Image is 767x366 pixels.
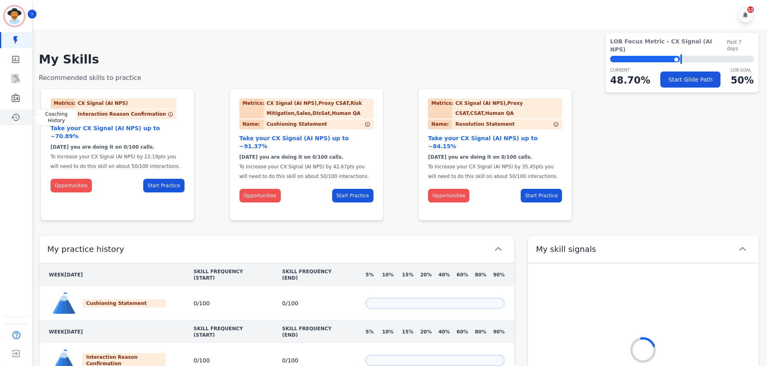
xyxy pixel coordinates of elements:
button: Opportunities [239,189,281,202]
p: LOB Goal [731,67,754,73]
span: [DATE] you are doing it on 0/100 calls. [51,144,154,150]
span: 0 / 100 [194,357,210,364]
div: Name: [239,119,264,129]
svg: chevron up [738,244,747,254]
div: ⬤ [610,56,680,62]
button: My practice history chevron up [39,235,515,263]
span: 0 / 100 [282,357,298,364]
th: SKILL FREQUENCY (START) [184,264,273,286]
span: Recommended skills to practice [39,74,141,82]
span: Past 7 days [727,39,754,52]
button: Start Practice [143,179,185,192]
span: To Increase your CX Signal (AI NPS) by 35.45pts you will need to do this skill on about 50/100 in... [428,164,558,179]
div: CX Signal (AI NPS),Proxy CSAT,Risk Mitigation,Sales,DisSat,Human QA [267,98,373,119]
div: Name: [428,119,452,129]
div: 12 [747,6,754,13]
span: My skill signals [536,243,596,255]
th: SKILL FREQUENCY (END) [272,321,356,344]
div: Metrics: [51,98,75,108]
th: WEEK [DATE] [39,321,184,344]
button: My skill signals chevron up [528,235,759,263]
div: Resolution Statement [428,119,515,129]
span: 0 / 100 [282,300,298,307]
div: Take your CX Signal (AI NPS) up to ~91.37% [239,134,373,150]
th: WEEK [DATE] [39,264,184,286]
button: Opportunities [428,189,469,202]
th: SKILL FREQUENCY (END) [272,264,356,286]
span: 0 / 100 [194,300,210,307]
div: Cushioning Statement [239,119,327,129]
div: Take your CX Signal (AI NPS) up to ~70.89% [51,124,185,140]
div: Cushioning Statement [82,299,166,307]
div: CX Signal (AI NPS) [78,98,131,108]
span: To Increase your CX Signal (AI NPS) by 42.67pts you will need to do this skill on about 50/100 in... [239,164,369,179]
div: Take your CX Signal (AI NPS) up to ~84.15% [428,134,562,150]
p: 50 % [731,73,754,88]
p: 48.70 % [610,73,650,88]
div: Interaction Reason Confirmation [51,109,166,119]
span: To Increase your CX Signal (AI NPS) by 22.19pts you will need to do this skill on about 50/100 in... [51,154,180,169]
img: Bordered avatar [5,6,24,26]
button: Start Practice [332,189,373,202]
svg: chevron up [493,244,503,254]
button: Start Glide Path [660,72,720,88]
th: 5% 10% 15% 20% 40% 60% 80% 90% [356,321,514,344]
div: Metrics: [239,98,264,119]
th: 5% 10% 15% 20% 40% 60% 80% 90% [356,264,514,286]
th: SKILL FREQUENCY (START) [184,321,273,344]
span: LOB Focus Metric - CX Signal (AI NPS) [610,37,727,53]
p: CURRENT [610,67,650,73]
button: Opportunities [51,179,92,192]
button: Start Practice [521,189,562,202]
span: My practice history [47,243,124,255]
h1: My Skills [39,52,759,67]
div: Metrics: [428,98,452,119]
div: CX Signal (AI NPS),Proxy CSAT,CSAT,Human QA [455,98,562,119]
span: [DATE] you are doing it on 0/100 calls. [239,154,343,160]
span: [DATE] you are doing it on 0/100 calls. [428,154,532,160]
